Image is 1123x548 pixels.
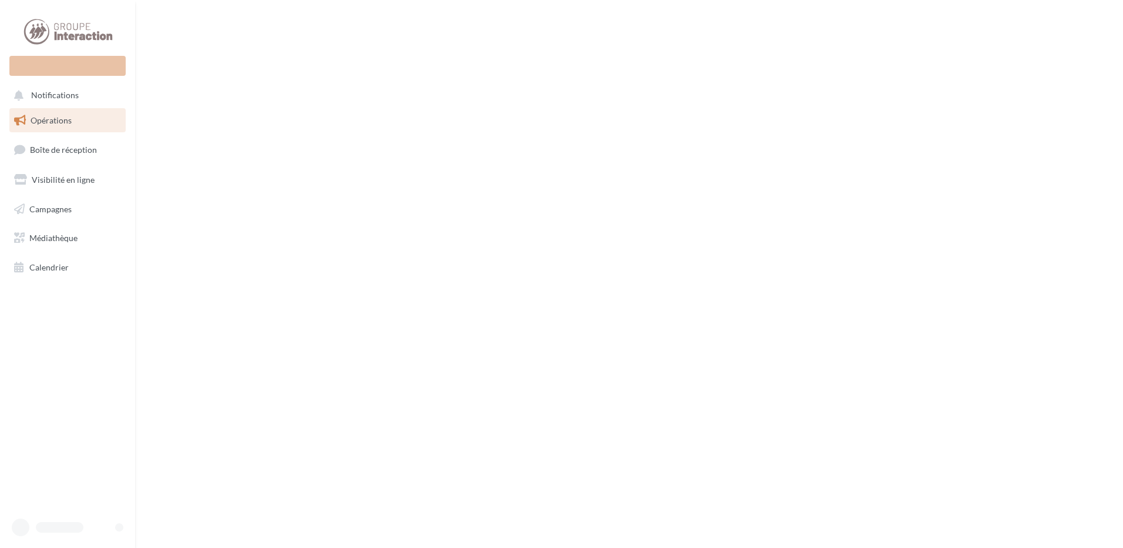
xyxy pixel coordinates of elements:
[7,108,128,133] a: Opérations
[32,175,95,185] span: Visibilité en ligne
[7,226,128,250] a: Médiathèque
[7,137,128,162] a: Boîte de réception
[9,56,126,76] div: Nouvelle campagne
[30,145,97,155] span: Boîte de réception
[29,233,78,243] span: Médiathèque
[7,168,128,192] a: Visibilité en ligne
[29,203,72,213] span: Campagnes
[7,255,128,280] a: Calendrier
[31,91,79,101] span: Notifications
[29,262,69,272] span: Calendrier
[7,197,128,222] a: Campagnes
[31,115,72,125] span: Opérations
